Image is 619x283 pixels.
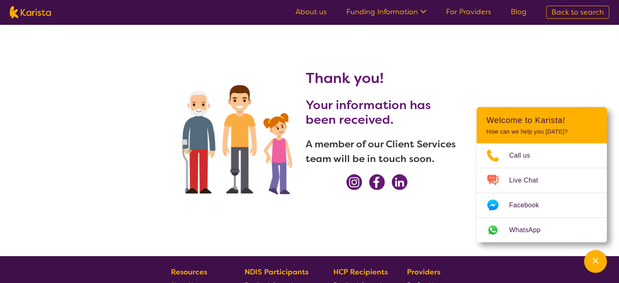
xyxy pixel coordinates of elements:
span: Live Chat [509,174,548,186]
img: Instagram [346,174,362,190]
h2: Welcome to Karista! [486,115,597,125]
p: How can we help you [DATE]? [486,128,597,135]
h1: Thank you! [306,68,456,88]
a: Funding Information [346,7,427,17]
button: Channel Menu [584,250,607,273]
b: Providers [407,267,440,277]
a: Back to search [546,6,609,19]
b: HCP Recipients [333,267,388,277]
img: Facebook [369,174,385,190]
a: About us [295,7,327,17]
span: Facebook [509,199,549,211]
a: Blog [511,7,527,17]
a: Web link opens in a new tab. [477,218,607,242]
ul: Choose channel [477,143,607,242]
a: For Providers [446,7,491,17]
b: NDIS Participants [245,267,308,277]
img: Karista logo [10,6,51,18]
img: LinkedIn [392,174,407,190]
h2: Your information has been received. [306,98,456,127]
span: Call us [509,149,540,162]
b: Resources [171,267,207,277]
span: WhatsApp [509,224,550,236]
img: We can find providers [163,44,306,231]
span: Back to search [551,7,604,17]
h3: A member of our Client Services team will be in touch soon. [306,137,456,166]
div: Channel Menu [477,107,607,242]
